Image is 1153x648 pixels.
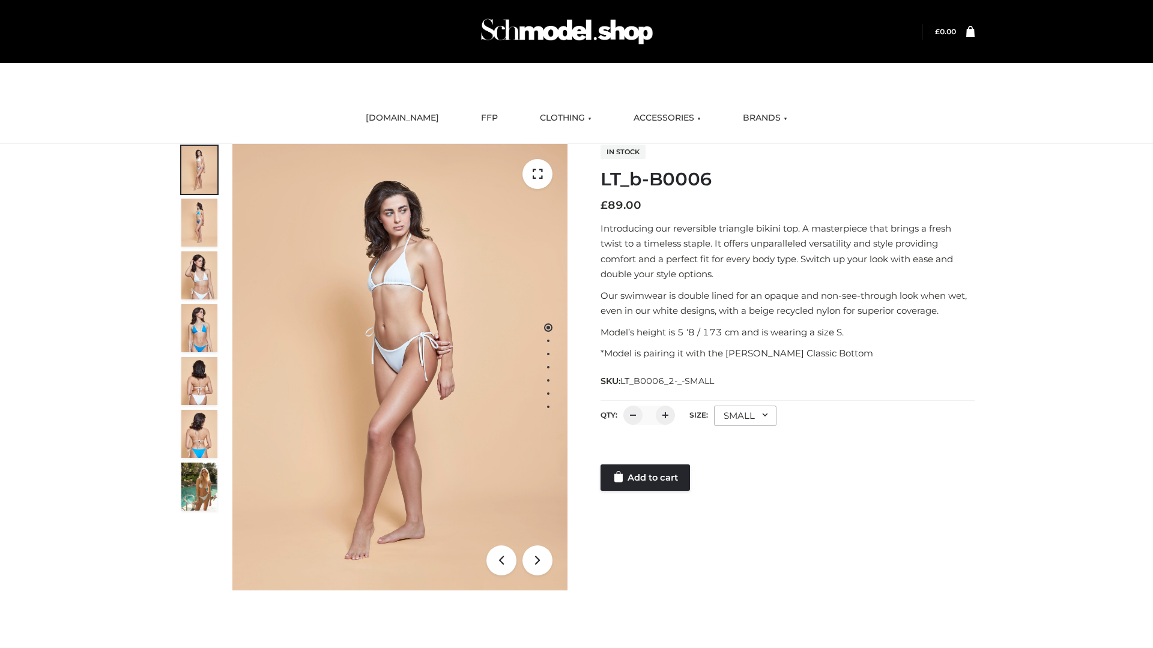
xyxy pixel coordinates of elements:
[734,105,796,131] a: BRANDS
[181,146,217,194] img: ArielClassicBikiniTop_CloudNine_AzureSky_OW114ECO_1-scaled.jpg
[601,199,608,212] span: £
[531,105,601,131] a: CLOTHING
[689,410,708,419] label: Size:
[181,199,217,247] img: ArielClassicBikiniTop_CloudNine_AzureSky_OW114ECO_2-scaled.jpg
[601,464,690,491] a: Add to cart
[601,325,975,340] p: Model’s height is 5 ‘8 / 173 cm and is wearing a size S.
[181,357,217,405] img: ArielClassicBikiniTop_CloudNine_AzureSky_OW114ECO_7-scaled.jpg
[620,376,714,386] span: LT_B0006_2-_-SMALL
[181,304,217,352] img: ArielClassicBikiniTop_CloudNine_AzureSky_OW114ECO_4-scaled.jpg
[601,410,617,419] label: QTY:
[935,27,956,36] a: £0.00
[714,406,776,426] div: SMALL
[472,105,507,131] a: FFP
[935,27,940,36] span: £
[625,105,710,131] a: ACCESSORIES
[601,288,975,319] p: Our swimwear is double lined for an opaque and non-see-through look when wet, even in our white d...
[935,27,956,36] bdi: 0.00
[601,169,975,190] h1: LT_b-B0006
[477,8,657,55] img: Schmodel Admin 964
[601,199,641,212] bdi: 89.00
[601,145,646,159] span: In stock
[601,374,715,388] span: SKU:
[357,105,448,131] a: [DOMAIN_NAME]
[181,251,217,299] img: ArielClassicBikiniTop_CloudNine_AzureSky_OW114ECO_3-scaled.jpg
[181,463,217,511] img: Arieltop_CloudNine_AzureSky2.jpg
[232,144,567,590] img: ArielClassicBikiniTop_CloudNine_AzureSky_OW114ECO_1
[601,346,975,361] p: *Model is pairing it with the [PERSON_NAME] Classic Bottom
[181,410,217,458] img: ArielClassicBikiniTop_CloudNine_AzureSky_OW114ECO_8-scaled.jpg
[601,221,975,282] p: Introducing our reversible triangle bikini top. A masterpiece that brings a fresh twist to a time...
